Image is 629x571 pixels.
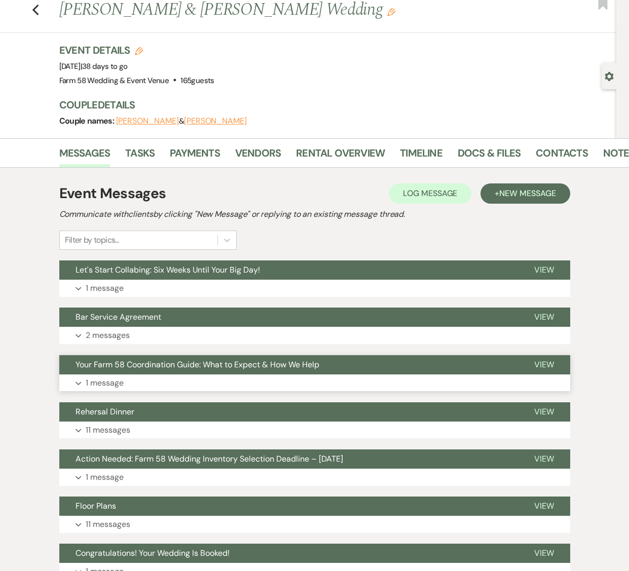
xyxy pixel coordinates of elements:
[76,264,260,275] span: Let's Start Collabing: Six Weeks Until Your Big Day!
[59,516,570,533] button: 11 messages
[76,359,319,370] span: Your Farm 58 Coordination Guide: What to Expect & How We Help
[59,116,116,126] span: Couple names:
[536,145,588,167] a: Contacts
[59,43,214,57] h3: Event Details
[403,188,457,199] span: Log Message
[86,376,124,390] p: 1 message
[534,548,554,558] span: View
[82,61,128,71] span: 38 days to go
[605,71,614,81] button: Open lead details
[400,145,442,167] a: Timeline
[235,145,281,167] a: Vendors
[180,75,214,86] span: 165 guests
[170,145,220,167] a: Payments
[59,374,570,392] button: 1 message
[76,312,161,322] span: Bar Service Agreement
[59,422,570,439] button: 11 messages
[76,406,134,417] span: Rehersal Dinner
[518,260,570,280] button: View
[534,359,554,370] span: View
[86,471,124,484] p: 1 message
[86,329,130,342] p: 2 messages
[59,449,518,469] button: Action Needed: Farm 58 Wedding Inventory Selection Deadline – [DATE]
[76,548,230,558] span: Congratulations! Your Wedding Is Booked!
[86,424,130,437] p: 11 messages
[59,544,518,563] button: Congratulations! Your Wedding Is Booked!
[59,280,570,297] button: 1 message
[184,117,247,125] button: [PERSON_NAME]
[59,402,518,422] button: Rehersal Dinner
[59,497,518,516] button: Floor Plans
[59,308,518,327] button: Bar Service Agreement
[518,308,570,327] button: View
[387,7,395,16] button: Edit
[59,98,607,112] h3: Couple Details
[76,501,116,511] span: Floor Plans
[534,406,554,417] span: View
[59,260,518,280] button: Let's Start Collabing: Six Weeks Until Your Big Day!
[518,544,570,563] button: View
[86,518,130,531] p: 11 messages
[480,183,570,204] button: +New Message
[458,145,521,167] a: Docs & Files
[518,497,570,516] button: View
[59,208,570,220] h2: Communicate with clients by clicking "New Message" or replying to an existing message thread.
[116,117,179,125] button: [PERSON_NAME]
[65,234,119,246] div: Filter by topics...
[59,469,570,486] button: 1 message
[534,501,554,511] span: View
[534,453,554,464] span: View
[76,453,343,464] span: Action Needed: Farm 58 Wedding Inventory Selection Deadline – [DATE]
[59,145,110,167] a: Messages
[59,327,570,344] button: 2 messages
[59,61,128,71] span: [DATE]
[86,282,124,295] p: 1 message
[116,116,247,126] span: &
[59,183,166,204] h1: Event Messages
[389,183,471,204] button: Log Message
[518,355,570,374] button: View
[518,449,570,469] button: View
[81,61,128,71] span: |
[296,145,385,167] a: Rental Overview
[59,75,169,86] span: Farm 58 Wedding & Event Venue
[534,264,554,275] span: View
[518,402,570,422] button: View
[125,145,155,167] a: Tasks
[59,355,518,374] button: Your Farm 58 Coordination Guide: What to Expect & How We Help
[534,312,554,322] span: View
[499,188,556,199] span: New Message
